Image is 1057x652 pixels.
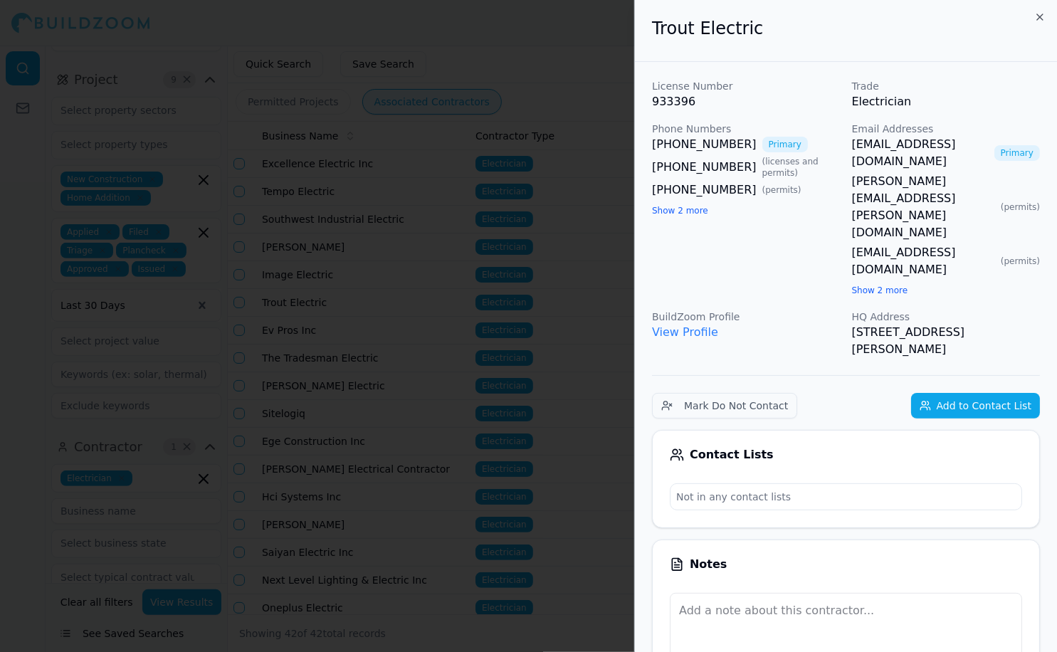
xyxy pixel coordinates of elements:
span: ( permits ) [1001,201,1040,213]
span: ( licenses and permits ) [762,156,841,179]
span: Primary [994,145,1040,161]
p: [STREET_ADDRESS][PERSON_NAME] [852,324,1041,358]
span: ( permits ) [1001,256,1040,267]
p: Email Addresses [852,122,1041,136]
p: 933396 [652,93,841,110]
a: [PHONE_NUMBER] [652,182,757,199]
button: Show 2 more [852,285,908,296]
p: Phone Numbers [652,122,841,136]
a: [PHONE_NUMBER] [652,136,757,153]
button: Show 2 more [652,205,708,216]
p: Electrician [852,93,1041,110]
button: Add to Contact List [911,393,1040,419]
p: HQ Address [852,310,1041,324]
p: BuildZoom Profile [652,310,841,324]
a: [EMAIL_ADDRESS][DOMAIN_NAME] [852,136,989,170]
a: View Profile [652,325,718,339]
a: [PERSON_NAME][EMAIL_ADDRESS][PERSON_NAME][DOMAIN_NAME] [852,173,995,241]
div: Contact Lists [670,448,1022,462]
a: [EMAIL_ADDRESS][DOMAIN_NAME] [852,244,995,278]
span: Primary [762,137,808,152]
h2: Trout Electric [652,17,1040,40]
p: Trade [852,79,1041,93]
button: Mark Do Not Contact [652,393,797,419]
p: Not in any contact lists [671,484,1021,510]
a: [PHONE_NUMBER] [652,159,757,176]
span: ( permits ) [762,184,801,196]
div: Notes [670,557,1022,572]
p: License Number [652,79,841,93]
